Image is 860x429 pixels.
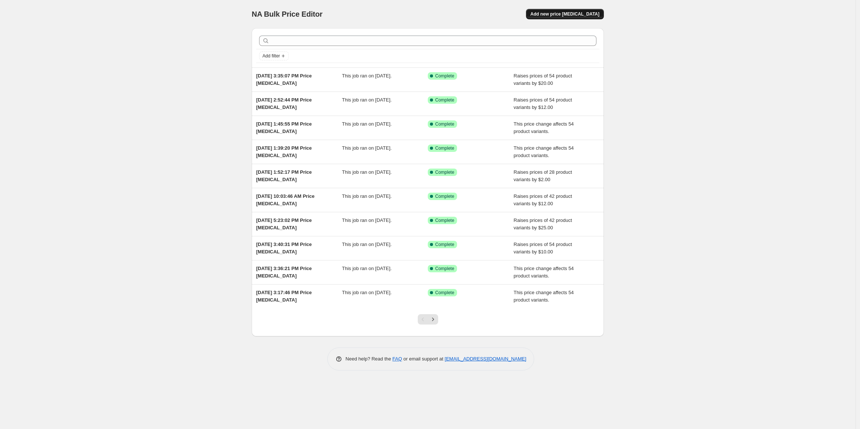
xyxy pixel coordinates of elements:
span: Complete [435,266,454,272]
span: This price change affects 54 product variants. [514,290,574,303]
button: Add filter [259,51,289,60]
span: Complete [435,217,454,223]
span: This job ran on [DATE]. [342,169,392,175]
span: Add new price [MEDICAL_DATA] [530,11,599,17]
button: Next [428,314,438,325]
span: Raises prices of 54 product variants by $10.00 [514,242,572,255]
span: [DATE] 3:17:46 PM Price [MEDICAL_DATA] [256,290,312,303]
nav: Pagination [418,314,438,325]
span: This price change affects 54 product variants. [514,145,574,158]
a: [EMAIL_ADDRESS][DOMAIN_NAME] [445,356,526,362]
span: Complete [435,169,454,175]
span: [DATE] 1:52:17 PM Price [MEDICAL_DATA] [256,169,312,182]
span: This job ran on [DATE]. [342,97,392,103]
span: Raises prices of 28 product variants by $2.00 [514,169,572,182]
span: [DATE] 1:39:20 PM Price [MEDICAL_DATA] [256,145,312,158]
span: [DATE] 10:03:46 AM Price [MEDICAL_DATA] [256,193,315,206]
span: or email support at [402,356,445,362]
span: This job ran on [DATE]. [342,266,392,271]
span: Complete [435,97,454,103]
span: This job ran on [DATE]. [342,121,392,127]
span: Raises prices of 54 product variants by $12.00 [514,97,572,110]
span: [DATE] 1:45:55 PM Price [MEDICAL_DATA] [256,121,312,134]
span: [DATE] 3:36:21 PM Price [MEDICAL_DATA] [256,266,312,279]
span: [DATE] 3:40:31 PM Price [MEDICAL_DATA] [256,242,312,255]
span: This price change affects 54 product variants. [514,121,574,134]
span: This job ran on [DATE]. [342,145,392,151]
span: Complete [435,242,454,247]
span: Raises prices of 42 product variants by $25.00 [514,217,572,230]
a: FAQ [393,356,402,362]
span: Complete [435,193,454,199]
span: Complete [435,290,454,296]
span: Raises prices of 54 product variants by $20.00 [514,73,572,86]
button: Add new price [MEDICAL_DATA] [526,9,604,19]
span: Need help? Read the [345,356,393,362]
span: This job ran on [DATE]. [342,290,392,295]
span: Complete [435,145,454,151]
span: Add filter [262,53,280,59]
span: NA Bulk Price Editor [252,10,322,18]
span: Complete [435,121,454,127]
span: This job ran on [DATE]. [342,73,392,79]
span: This job ran on [DATE]. [342,242,392,247]
span: [DATE] 5:23:02 PM Price [MEDICAL_DATA] [256,217,312,230]
span: [DATE] 3:35:07 PM Price [MEDICAL_DATA] [256,73,312,86]
span: This price change affects 54 product variants. [514,266,574,279]
span: This job ran on [DATE]. [342,217,392,223]
span: [DATE] 2:52:44 PM Price [MEDICAL_DATA] [256,97,312,110]
span: Complete [435,73,454,79]
span: This job ran on [DATE]. [342,193,392,199]
span: Raises prices of 42 product variants by $12.00 [514,193,572,206]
